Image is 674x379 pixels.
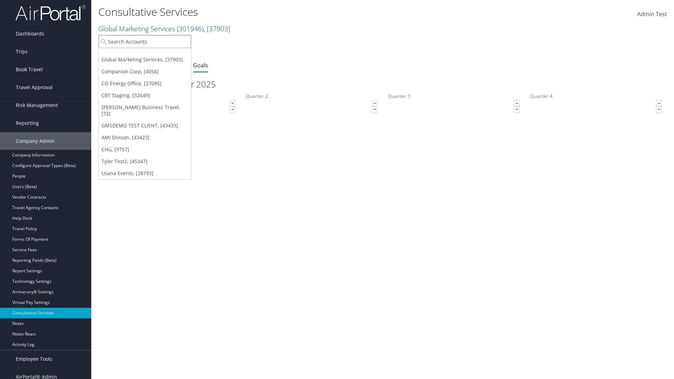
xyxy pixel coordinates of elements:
span: Reporting [16,114,39,132]
a: Global Marketing Services [98,24,230,33]
span: Trips [16,43,28,60]
a: CHG, [9757] [99,144,191,155]
a: ▼ [372,106,377,113]
a: CBT Staging, [32649] [99,89,191,101]
a: ▼ [656,106,662,113]
a: ▼ [230,106,235,113]
span: Employee Tools [16,350,52,368]
span: ▼ [514,107,520,112]
a: Usana Events, [28793] [99,167,191,179]
a: GMSDEMO TEST CLIENT, [43433] [99,120,191,132]
span: Admin Test [637,10,667,18]
span: ▲ [656,100,662,106]
span: ▲ [230,100,236,106]
a: [PERSON_NAME] Business Travel, [72] [99,101,191,120]
a: ▲ [514,100,520,107]
h2: Proactive Time Goals for 2025 [104,78,662,90]
span: ( 301946 ) [177,24,204,33]
h1: Consultative Services [98,5,477,19]
span: Risk Management [16,97,58,114]
span: Company Admin [16,132,55,150]
a: AMI Divison, [43423] [99,132,191,144]
span: Book Travel [16,61,43,78]
span: Dashboards [16,25,44,42]
label: Quarter 2 [246,93,377,118]
a: CO Energy Office, [27095] [99,78,191,89]
a: ▲ [230,100,235,107]
input: Search Accounts [99,35,191,48]
label: Quarter 4 [530,93,662,118]
a: ▲ [656,100,662,107]
span: , [ 37903 ] [204,24,230,33]
span: ▼ [656,107,662,112]
label: Quarter 3 [388,93,520,118]
span: Travel Approval [16,79,53,96]
span: ▼ [230,107,236,112]
a: Tyler Test2, [45347] [99,155,191,167]
a: Goals [193,61,208,69]
a: Admin Test [637,4,667,25]
a: Global Marketing Services, [37903] [99,54,191,66]
img: airportal-logo.png [15,5,86,21]
a: ▲ [372,100,377,107]
span: ▲ [514,100,520,106]
span: ▼ [372,107,378,112]
span: ▲ [372,100,378,106]
a: Companion Corp, [4056] [99,66,191,78]
a: ▼ [514,106,520,113]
